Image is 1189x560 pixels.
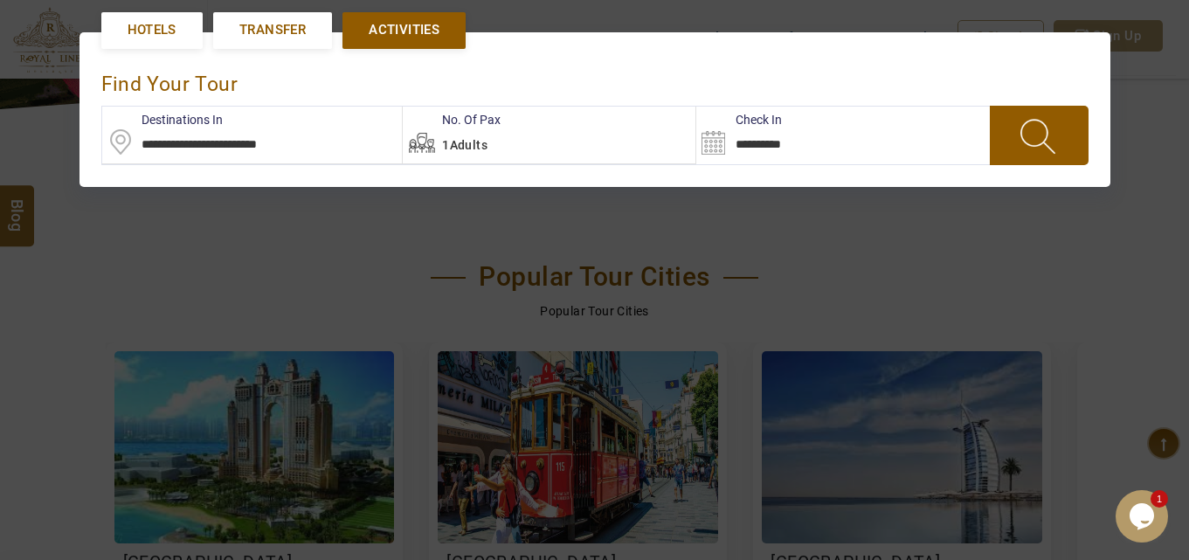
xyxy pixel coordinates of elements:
[102,111,223,128] label: Destinations In
[342,12,466,48] a: Activities
[442,138,487,152] span: 1Adults
[1116,490,1172,543] iframe: chat widget
[696,111,782,128] label: Check In
[369,21,439,39] span: Activities
[403,111,501,128] label: No. Of Pax
[239,21,306,39] span: Transfer
[101,12,203,48] a: Hotels
[213,12,332,48] a: Transfer
[128,21,176,39] span: Hotels
[101,54,1089,106] div: find your Tour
